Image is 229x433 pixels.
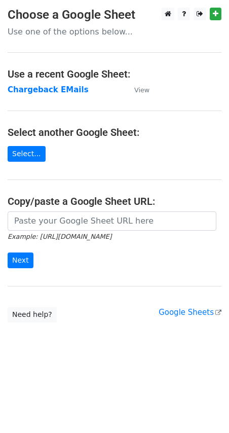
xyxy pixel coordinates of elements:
h4: Select another Google Sheet: [8,126,221,138]
a: Need help? [8,307,57,322]
small: Example: [URL][DOMAIN_NAME] [8,233,111,240]
small: View [134,86,149,94]
a: View [124,85,149,94]
input: Next [8,252,33,268]
p: Use one of the options below... [8,26,221,37]
input: Paste your Google Sheet URL here [8,211,216,231]
a: Chargeback EMails [8,85,89,94]
h3: Choose a Google Sheet [8,8,221,22]
a: Select... [8,146,46,162]
h4: Use a recent Google Sheet: [8,68,221,80]
h4: Copy/paste a Google Sheet URL: [8,195,221,207]
a: Google Sheets [159,308,221,317]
